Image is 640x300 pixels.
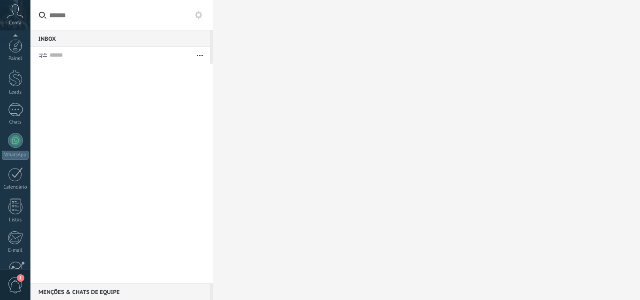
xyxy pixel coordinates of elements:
[2,248,29,254] div: E-mail
[2,151,29,160] div: WhatsApp
[2,89,29,95] div: Leads
[2,217,29,223] div: Listas
[30,283,210,300] div: Menções & Chats de equipe
[2,119,29,125] div: Chats
[9,20,22,26] span: Conta
[30,30,210,47] div: Inbox
[190,47,210,64] button: Mais
[17,274,24,282] span: 1
[2,56,29,62] div: Painel
[2,184,29,190] div: Calendário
